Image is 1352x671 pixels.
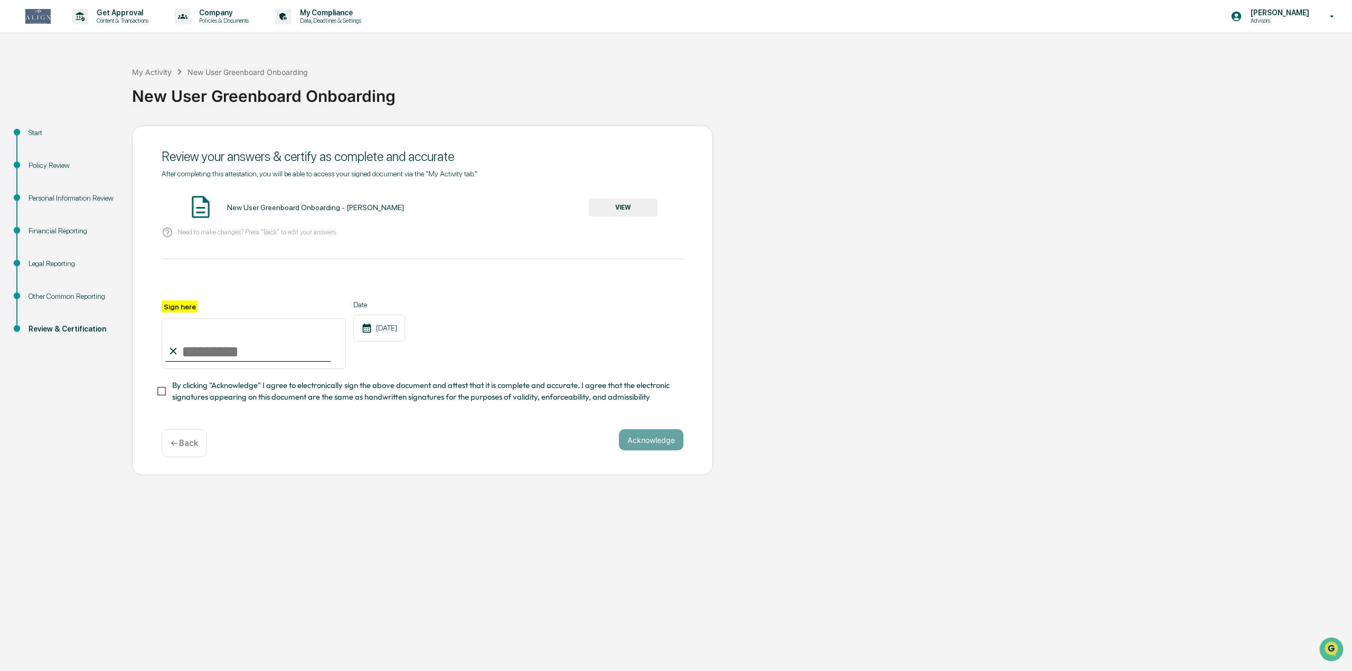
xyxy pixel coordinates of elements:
[353,300,405,309] label: Date
[1242,17,1315,24] p: Advisors
[77,134,85,143] div: 🗄️
[162,149,683,164] div: Review your answers & certify as complete and accurate
[11,81,30,100] img: 1746055101610-c473b297-6a78-478c-a979-82029cc54cd1
[11,22,192,39] p: How can we help?
[187,68,308,77] div: New User Greenboard Onboarding
[162,169,477,178] span: After completing this attestation, you will be able to access your signed document via the "My Ac...
[88,17,154,24] p: Content & Transactions
[1318,636,1347,665] iframe: Open customer support
[191,8,254,17] p: Company
[353,315,405,342] div: [DATE]
[72,129,135,148] a: 🗄️Attestations
[187,194,214,220] img: Document Icon
[36,91,134,100] div: We're available if you need us!
[292,8,367,17] p: My Compliance
[619,429,683,450] button: Acknowledge
[227,203,404,212] div: New User Greenboard Onboarding - [PERSON_NAME]
[21,133,68,144] span: Preclearance
[29,127,115,138] div: Start
[6,149,71,168] a: 🔎Data Lookup
[29,258,115,269] div: Legal Reporting
[74,178,128,187] a: Powered byPylon
[132,68,172,77] div: My Activity
[21,153,67,164] span: Data Lookup
[177,228,336,236] p: Need to make changes? Press "Back" to edit your answers
[11,154,19,163] div: 🔎
[29,324,115,335] div: Review & Certification
[11,134,19,143] div: 🖐️
[29,291,115,302] div: Other Common Reporting
[162,300,198,313] label: Sign here
[589,199,658,216] button: VIEW
[87,133,131,144] span: Attestations
[88,8,154,17] p: Get Approval
[1242,8,1315,17] p: [PERSON_NAME]
[6,129,72,148] a: 🖐️Preclearance
[292,17,367,24] p: Data, Deadlines & Settings
[29,193,115,204] div: Personal Information Review
[172,380,675,403] span: By clicking "Acknowledge" I agree to electronically sign the above document and attest that it is...
[29,160,115,171] div: Policy Review
[180,84,192,97] button: Start new chat
[191,17,254,24] p: Policies & Documents
[25,9,51,24] img: logo
[105,179,128,187] span: Pylon
[132,78,1347,106] div: New User Greenboard Onboarding
[171,438,198,448] p: ← Back
[36,81,173,91] div: Start new chat
[29,225,115,237] div: Financial Reporting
